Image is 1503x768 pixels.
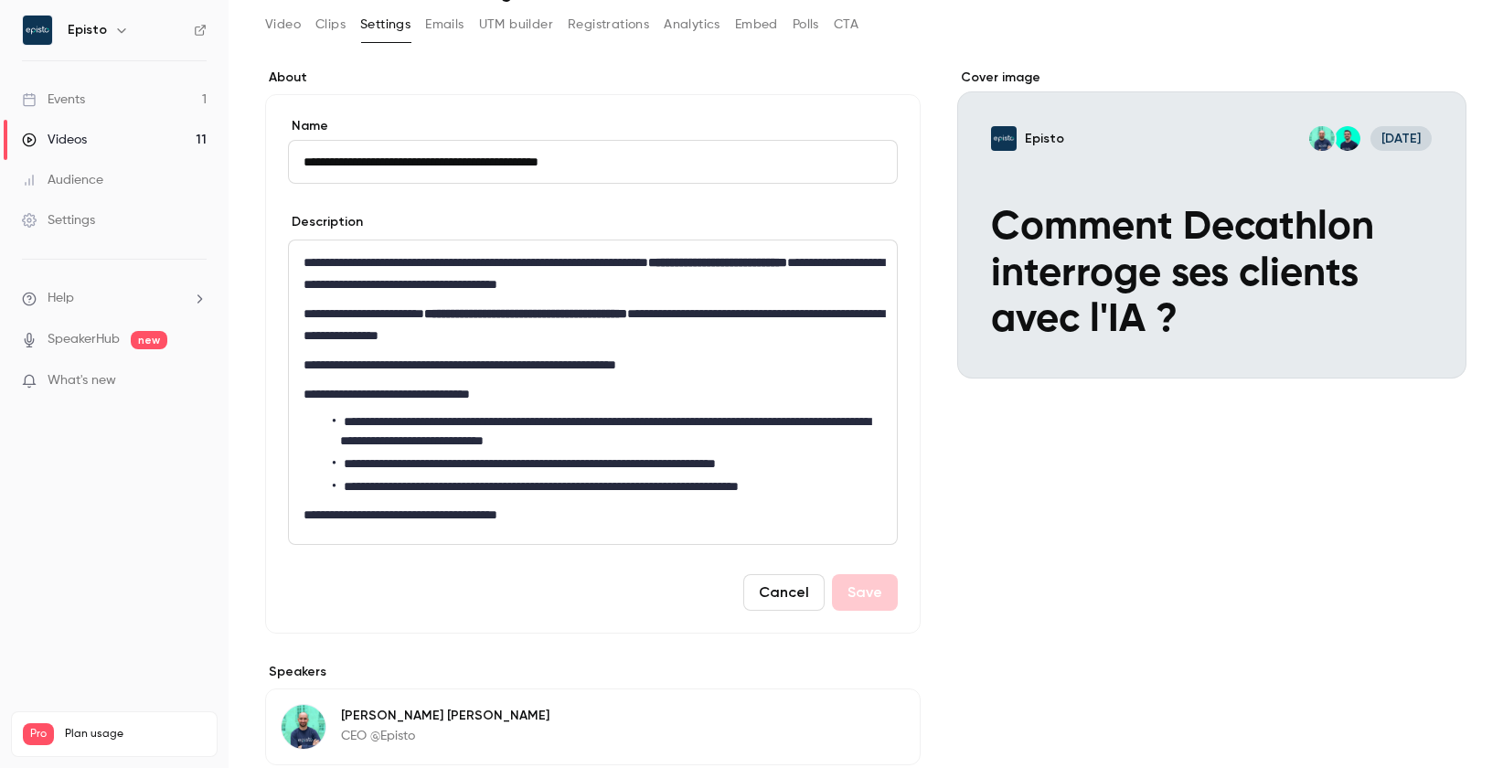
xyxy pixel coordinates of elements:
[265,10,301,39] button: Video
[289,240,897,544] div: editor
[48,330,120,349] a: SpeakerHub
[265,69,921,87] label: About
[23,723,54,745] span: Pro
[341,707,549,725] p: [PERSON_NAME] [PERSON_NAME]
[288,213,363,231] label: Description
[23,16,52,45] img: Episto
[360,10,410,39] button: Settings
[22,91,85,109] div: Events
[288,117,898,135] label: Name
[793,10,819,39] button: Polls
[65,727,206,741] span: Plan usage
[288,240,898,545] section: description
[22,211,95,229] div: Settings
[568,10,649,39] button: Registrations
[22,289,207,308] li: help-dropdown-opener
[425,10,464,39] button: Emails
[743,574,825,611] button: Cancel
[68,21,107,39] h6: Episto
[957,69,1466,379] section: Cover image
[282,705,325,749] img: Jérémy Lefebvre
[315,10,346,39] button: Clips
[341,727,549,745] p: CEO @Episto
[957,69,1466,87] label: Cover image
[185,373,207,389] iframe: Noticeable Trigger
[265,688,921,765] div: Jérémy Lefebvre[PERSON_NAME] [PERSON_NAME]CEO @Episto
[48,371,116,390] span: What's new
[479,10,553,39] button: UTM builder
[735,10,778,39] button: Embed
[48,289,74,308] span: Help
[22,171,103,189] div: Audience
[664,10,720,39] button: Analytics
[265,663,921,681] label: Speakers
[834,10,858,39] button: CTA
[131,331,167,349] span: new
[22,131,87,149] div: Videos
